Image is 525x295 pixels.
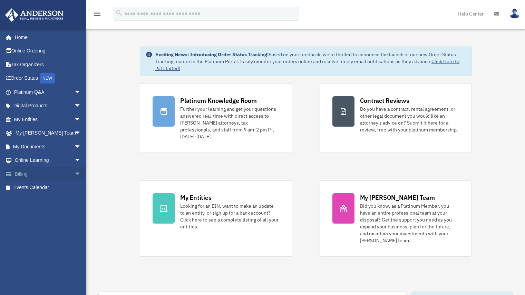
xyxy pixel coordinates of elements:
a: Billingarrow_drop_down [5,167,91,181]
a: My [PERSON_NAME] Team Did you know, as a Platinum Member, you have an entire professional team at... [320,180,471,257]
div: NEW [40,73,55,83]
a: Order StatusNEW [5,71,91,86]
img: User Pic [509,9,520,19]
span: arrow_drop_down [74,99,88,113]
span: arrow_drop_down [74,126,88,140]
div: Based on your feedback, we're thrilled to announce the launch of our new Order Status Tracking fe... [155,51,466,72]
a: Click Here to get started! [155,58,459,71]
div: Do you have a contract, rental agreement, or other legal document you would like an attorney's ad... [360,106,459,133]
a: Events Calendar [5,181,91,195]
img: Anderson Advisors Platinum Portal [3,8,66,22]
div: Platinum Knowledge Room [180,96,257,105]
div: Further your learning and get your questions answered real-time with direct access to [PERSON_NAM... [180,106,279,140]
a: My Entitiesarrow_drop_down [5,112,91,126]
i: menu [93,10,101,18]
a: My Entities Looking for an EIN, want to make an update to an entity, or sign up for a bank accoun... [140,180,292,257]
i: search [115,9,123,17]
div: Did you know, as a Platinum Member, you have an entire professional team at your disposal? Get th... [360,203,459,244]
span: arrow_drop_down [74,140,88,154]
a: Online Ordering [5,44,91,58]
div: Looking for an EIN, want to make an update to an entity, or sign up for a bank account? Click her... [180,203,279,230]
div: My Entities [180,193,211,202]
span: arrow_drop_down [74,154,88,168]
a: Contract Reviews Do you have a contract, rental agreement, or other legal document you would like... [320,83,471,153]
a: Digital Productsarrow_drop_down [5,99,91,113]
span: arrow_drop_down [74,112,88,127]
a: Tax Organizers [5,58,91,71]
a: Platinum Knowledge Room Further your learning and get your questions answered real-time with dire... [140,83,292,153]
a: Home [5,30,88,44]
div: My [PERSON_NAME] Team [360,193,435,202]
span: arrow_drop_down [74,85,88,99]
a: Online Learningarrow_drop_down [5,154,91,167]
div: Contract Reviews [360,96,409,105]
strong: Exciting News: Introducing Order Status Tracking! [155,51,269,58]
a: menu [93,12,101,18]
a: Platinum Q&Aarrow_drop_down [5,85,91,99]
a: My [PERSON_NAME] Teamarrow_drop_down [5,126,91,140]
span: arrow_drop_down [74,167,88,181]
a: My Documentsarrow_drop_down [5,140,91,154]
